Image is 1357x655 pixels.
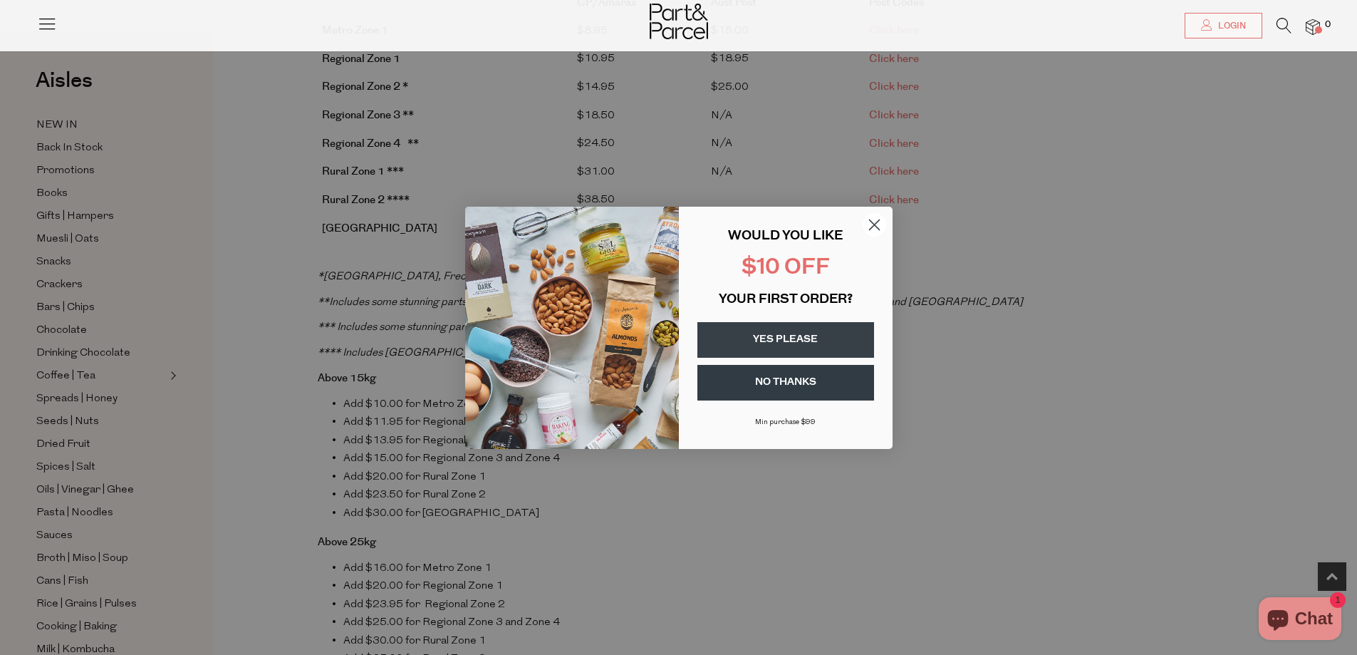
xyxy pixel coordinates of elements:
[728,230,843,243] span: WOULD YOU LIKE
[697,365,874,401] button: NO THANKS
[465,207,679,449] img: 43fba0fb-7538-40bc-babb-ffb1a4d097bc.jpeg
[742,257,830,279] span: $10 OFF
[862,212,887,237] button: Close dialog
[719,294,853,306] span: YOUR FIRST ORDER?
[1215,20,1246,32] span: Login
[1254,597,1346,644] inbox-online-store-chat: Shopify online store chat
[1185,13,1262,38] a: Login
[697,322,874,358] button: YES PLEASE
[755,418,816,426] span: Min purchase $99
[1306,19,1320,34] a: 0
[650,4,708,39] img: Part&Parcel
[1321,19,1334,31] span: 0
